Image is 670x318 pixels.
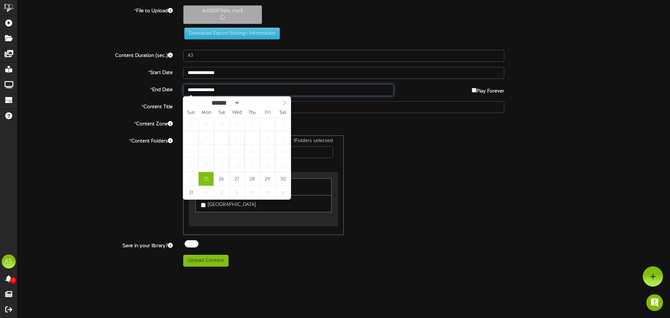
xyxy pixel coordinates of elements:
[183,118,198,131] span: July 27, 2025
[2,254,16,268] div: KS
[245,131,260,145] span: August 7, 2025
[275,172,290,186] span: August 30, 2025
[229,186,244,199] span: September 3, 2025
[214,118,229,131] span: July 29, 2025
[201,199,255,208] label: [GEOGRAPHIC_DATA]
[245,186,260,199] span: September 4, 2025
[12,67,178,76] label: Start Date
[245,158,260,172] span: August 21, 2025
[199,131,214,145] span: August 4, 2025
[199,111,214,115] span: Mon
[245,111,260,115] span: Thu
[214,186,229,199] span: September 2, 2025
[183,172,198,186] span: August 24, 2025
[199,145,214,158] span: August 11, 2025
[12,135,178,145] label: Content Folders
[275,186,290,199] span: September 6, 2025
[12,50,178,59] label: Content Duration (sec.)
[245,172,260,186] span: August 28, 2025
[199,172,214,186] span: August 25, 2025
[240,99,265,106] input: Year
[214,145,229,158] span: August 12, 2025
[214,111,229,115] span: Tue
[181,31,280,36] a: Download Export Settings Information
[10,277,16,284] span: 0
[260,186,275,199] span: September 5, 2025
[472,88,476,93] input: Play Forever
[260,158,275,172] span: August 22, 2025
[183,158,198,172] span: August 17, 2025
[229,118,244,131] span: July 30, 2025
[183,255,229,267] button: Upload Content
[229,158,244,172] span: August 20, 2025
[12,101,178,111] label: Content Title
[12,118,178,128] label: Content Zone
[184,28,280,39] button: Download Export Settings Information
[12,240,178,250] label: Save in your library?
[229,131,244,145] span: August 6, 2025
[199,186,214,199] span: September 1, 2025
[214,158,229,172] span: August 19, 2025
[183,186,198,199] span: August 31, 2025
[260,131,275,145] span: August 8, 2025
[229,145,244,158] span: August 13, 2025
[183,131,198,145] span: August 3, 2025
[229,172,244,186] span: August 27, 2025
[275,118,290,131] span: August 2, 2025
[201,203,206,207] input: [GEOGRAPHIC_DATA]
[260,118,275,131] span: August 1, 2025
[260,145,275,158] span: August 15, 2025
[275,145,290,158] span: August 16, 2025
[245,145,260,158] span: August 14, 2025
[183,145,198,158] span: August 10, 2025
[199,158,214,172] span: August 18, 2025
[275,131,290,145] span: August 9, 2025
[199,118,214,131] span: July 28, 2025
[12,84,178,94] label: End Date
[275,111,291,115] span: Sat
[183,111,199,115] span: Sun
[214,172,229,186] span: August 26, 2025
[229,111,245,115] span: Wed
[214,131,229,145] span: August 5, 2025
[472,84,504,95] label: Play Forever
[646,294,663,311] div: Open Intercom Messenger
[275,158,290,172] span: August 23, 2025
[260,111,275,115] span: Fri
[183,101,504,113] input: Title of this Content
[12,5,178,15] label: File to Upload
[260,172,275,186] span: August 29, 2025
[245,118,260,131] span: July 31, 2025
